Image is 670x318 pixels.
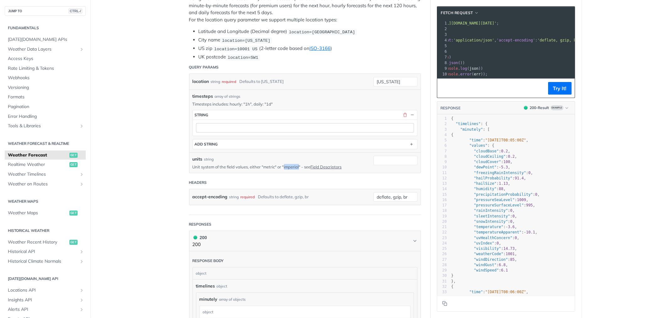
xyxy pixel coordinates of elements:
[5,257,86,266] a: Historical Climate NormalsShow subpages for Historical Climate Normals
[437,279,447,284] div: 31
[499,181,508,186] span: 1.13
[474,149,499,153] span: "cloudBase"
[8,104,84,110] span: Pagination
[309,45,330,51] a: ISO-3166
[214,47,258,51] span: location=10001 US
[451,122,488,126] span: : {
[437,251,447,257] div: 26
[474,187,497,191] span: "humidity"
[485,290,526,294] span: "[DATE]T08:06:00Z"
[69,211,78,216] span: get
[410,112,415,118] button: Hide
[193,140,417,149] button: ADD string
[524,106,528,110] span: 200
[437,257,447,262] div: 27
[451,214,517,218] span: : ,
[451,225,517,229] span: : ,
[437,121,447,127] div: 2
[451,230,538,234] span: : ,
[437,66,448,71] div: 9
[193,164,364,170] p: Unit system of the field values, either "metric" or "imperial" - see
[437,71,448,77] div: 10
[79,47,84,52] button: Show subpages for Weather Data Layers
[5,141,86,146] h2: Weather Forecast & realtime
[451,279,456,283] span: },
[69,153,78,158] span: get
[8,36,84,43] span: [DATE][DOMAIN_NAME] APIs
[451,284,454,289] span: {
[5,92,86,102] a: Formats
[5,102,86,112] a: Pagination
[451,171,533,175] span: : ,
[5,25,86,31] h2: Fundamentals
[437,154,447,159] div: 8
[412,238,417,244] svg: Chevron
[474,268,499,272] span: "windSpeed"
[451,252,517,256] span: : ,
[5,83,86,92] a: Versioning
[451,219,515,224] span: : ,
[474,160,501,164] span: "cloudCover"
[193,110,417,120] button: string
[8,123,78,129] span: Tools & Libraries
[537,38,580,42] span: 'deflate, gzip, br'
[499,263,506,267] span: 6.8
[79,288,84,293] button: Show subpages for Locations API
[474,198,515,202] span: "pressureSeaLevel"
[437,197,447,203] div: 16
[451,257,517,262] span: : ,
[437,181,447,186] div: 13
[474,171,526,175] span: "freezingRainIntensity"
[211,77,221,86] div: string
[510,257,515,262] span: 85
[8,297,78,303] span: Insights API
[411,72,488,76] span: . ( . ( ));
[451,138,529,142] span: : ,
[241,192,255,201] div: required
[437,186,447,192] div: 14
[526,203,533,207] span: 995
[504,160,510,164] span: 100
[451,208,515,213] span: : ,
[228,55,258,60] span: location=SW1
[5,45,86,54] a: Weather Data LayersShow subpages for Weather Data Layers
[8,249,78,255] span: Historical API
[189,180,207,185] div: Headers
[311,164,342,169] a: Field Descriptors
[193,258,224,264] div: Response body
[222,77,237,86] div: required
[454,38,494,42] span: 'application/json'
[199,36,421,44] li: City name
[8,75,84,81] span: Webhooks
[437,262,447,268] div: 28
[460,72,472,76] span: error
[411,21,499,25] span: ;
[5,286,86,295] a: Locations APIShow subpages for Locations API
[217,283,227,289] div: object
[8,152,68,158] span: Weather Forecast
[474,225,504,229] span: "temperature"
[437,54,448,60] div: 7
[437,176,447,181] div: 12
[8,210,68,216] span: Weather Maps
[5,295,86,305] a: Insights APIShow subpages for Insights API
[193,192,228,201] label: accept-encoding
[5,208,86,218] a: Weather Mapsget
[437,165,447,170] div: 10
[440,299,449,308] button: Copy to clipboard
[451,160,513,164] span: : ,
[5,199,86,204] h2: Weather Maps
[474,241,494,245] span: "uvIndex"
[69,162,78,167] span: get
[474,236,513,240] span: "uvHealthConcern"
[485,138,526,142] span: "[DATE]T08:05:00Z"
[437,159,447,165] div: 9
[229,192,239,201] div: string
[474,246,501,251] span: "visibility"
[517,198,526,202] span: 1009
[469,143,488,148] span: "values"
[8,113,84,120] span: Error Handling
[499,165,501,169] span: -
[521,105,572,111] button: 200200-ResultExample
[5,35,86,44] a: [DATE][DOMAIN_NAME] APIs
